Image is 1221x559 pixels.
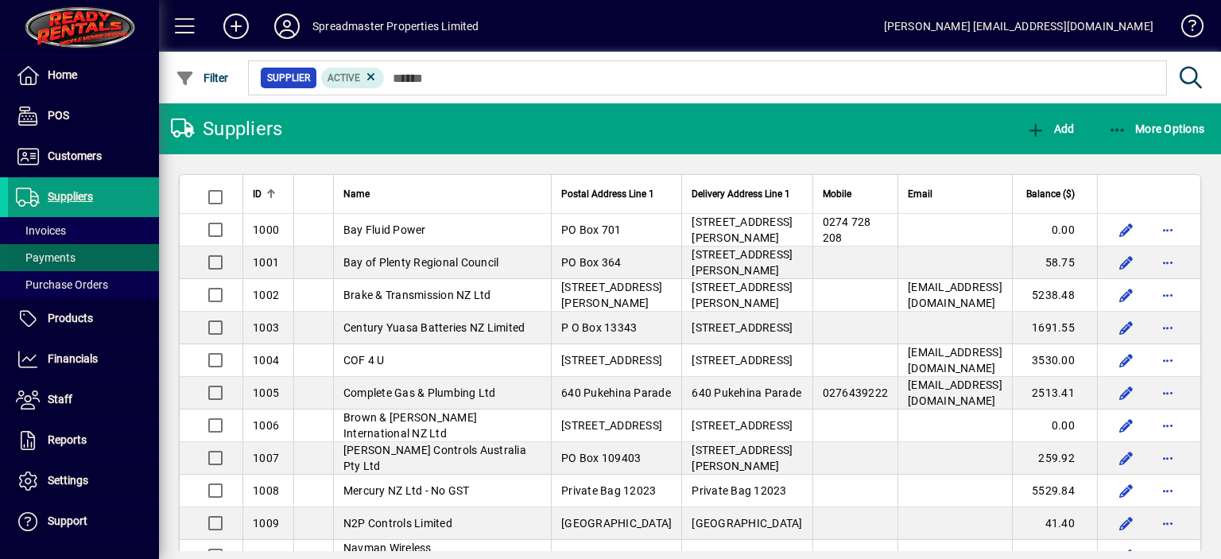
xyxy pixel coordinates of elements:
[1012,279,1097,312] td: 5238.48
[823,386,889,399] span: 0276439222
[1155,250,1180,275] button: More options
[1108,122,1205,135] span: More Options
[1114,380,1139,406] button: Edit
[48,514,87,527] span: Support
[8,380,159,420] a: Staff
[343,321,525,334] span: Century Yuasa Batteries NZ Limited
[48,190,93,203] span: Suppliers
[561,517,672,530] span: [GEOGRAPHIC_DATA]
[908,378,1002,407] span: [EMAIL_ADDRESS][DOMAIN_NAME]
[48,433,87,446] span: Reports
[253,223,279,236] span: 1000
[343,185,541,203] div: Name
[48,352,98,365] span: Financials
[343,223,426,236] span: Bay Fluid Power
[1104,115,1209,143] button: More Options
[8,461,159,501] a: Settings
[8,96,159,136] a: POS
[8,244,159,271] a: Payments
[321,68,385,88] mat-chip: Activation Status: Active
[253,321,279,334] span: 1003
[1012,442,1097,475] td: 259.92
[561,256,622,269] span: PO Box 364
[908,185,1002,203] div: Email
[1114,282,1139,308] button: Edit
[343,354,385,367] span: COF 4 U
[561,185,654,203] span: Postal Address Line 1
[8,299,159,339] a: Products
[8,271,159,298] a: Purchase Orders
[823,215,871,244] span: 0274 728 208
[908,185,932,203] span: Email
[16,278,108,291] span: Purchase Orders
[16,224,66,237] span: Invoices
[561,281,662,309] span: [STREET_ADDRESS][PERSON_NAME]
[561,419,662,432] span: [STREET_ADDRESS]
[8,56,159,95] a: Home
[1012,507,1097,540] td: 41.40
[692,248,793,277] span: [STREET_ADDRESS][PERSON_NAME]
[561,321,637,334] span: P O Box 13343
[1114,510,1139,536] button: Edit
[1012,377,1097,410] td: 2513.41
[823,185,851,203] span: Mobile
[171,116,282,142] div: Suppliers
[253,185,284,203] div: ID
[1114,445,1139,471] button: Edit
[48,312,93,324] span: Products
[908,346,1002,375] span: [EMAIL_ADDRESS][DOMAIN_NAME]
[1012,410,1097,442] td: 0.00
[1155,347,1180,373] button: More options
[561,223,622,236] span: PO Box 701
[1022,115,1078,143] button: Add
[253,185,262,203] span: ID
[48,149,102,162] span: Customers
[884,14,1153,39] div: [PERSON_NAME] [EMAIL_ADDRESS][DOMAIN_NAME]
[253,517,279,530] span: 1009
[253,452,279,464] span: 1007
[253,354,279,367] span: 1004
[1155,217,1180,243] button: More options
[343,289,491,301] span: Brake & Transmission NZ Ltd
[343,484,470,497] span: Mercury NZ Ltd - No GST
[561,484,656,497] span: Private Bag 12023
[1155,380,1180,406] button: More options
[692,215,793,244] span: [STREET_ADDRESS][PERSON_NAME]
[692,321,793,334] span: [STREET_ADDRESS]
[1026,185,1075,203] span: Balance ($)
[561,386,671,399] span: 640 Pukehina Parade
[262,12,312,41] button: Profile
[343,444,526,472] span: [PERSON_NAME] Controls Australia Pty Ltd
[1012,475,1097,507] td: 5529.84
[8,137,159,177] a: Customers
[823,185,889,203] div: Mobile
[211,12,262,41] button: Add
[1155,413,1180,438] button: More options
[48,474,88,487] span: Settings
[692,386,801,399] span: 640 Pukehina Parade
[561,354,662,367] span: [STREET_ADDRESS]
[1155,282,1180,308] button: More options
[561,452,641,464] span: PO Box 109403
[253,289,279,301] span: 1002
[908,281,1002,309] span: [EMAIL_ADDRESS][DOMAIN_NAME]
[1155,478,1180,503] button: More options
[1012,312,1097,344] td: 1691.55
[253,256,279,269] span: 1001
[253,484,279,497] span: 1008
[253,419,279,432] span: 1006
[692,185,790,203] span: Delivery Address Line 1
[48,393,72,406] span: Staff
[343,256,499,269] span: Bay of Plenty Regional Council
[343,517,452,530] span: N2P Controls Limited
[48,68,77,81] span: Home
[8,217,159,244] a: Invoices
[692,281,793,309] span: [STREET_ADDRESS][PERSON_NAME]
[267,70,310,86] span: Supplier
[343,185,370,203] span: Name
[8,502,159,542] a: Support
[692,419,793,432] span: [STREET_ADDRESS]
[343,386,496,399] span: Complete Gas & Plumbing Ltd
[253,386,279,399] span: 1005
[1114,478,1139,503] button: Edit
